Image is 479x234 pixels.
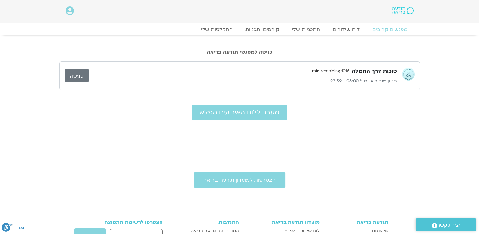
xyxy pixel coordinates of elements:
[89,77,397,85] p: מגוון מנחים • יום ג׳ 06:00 - 23:59
[416,218,476,231] a: יצירת קשר
[326,26,366,33] a: לוח שידורים
[195,26,239,33] a: ההקלטות שלי
[194,172,285,188] a: הצטרפות למועדון תודעה בריאה
[59,49,420,55] h2: כניסה למפגשי תודעה בריאה
[352,68,397,75] h3: סוכות דרך החמלה
[402,68,415,81] img: מגוון מנחים
[65,69,89,82] a: כניסה
[326,219,388,225] h3: תודעה בריאה
[366,26,414,33] a: מפגשים קרובים
[200,109,279,116] span: מעבר ללוח האירועים המלא
[192,105,287,120] a: מעבר ללוח האירועים המלא
[286,26,326,33] a: התכניות שלי
[310,67,352,76] span: 1016 min remaining
[437,221,460,230] span: יצירת קשר
[66,26,414,33] nav: Menu
[180,219,239,225] h3: התנדבות
[91,219,163,225] h3: הצטרפו לרשימת התפוצה
[245,219,320,225] h3: מועדון תודעה בריאה
[203,177,276,183] span: הצטרפות למועדון תודעה בריאה
[239,26,286,33] a: קורסים ותכניות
